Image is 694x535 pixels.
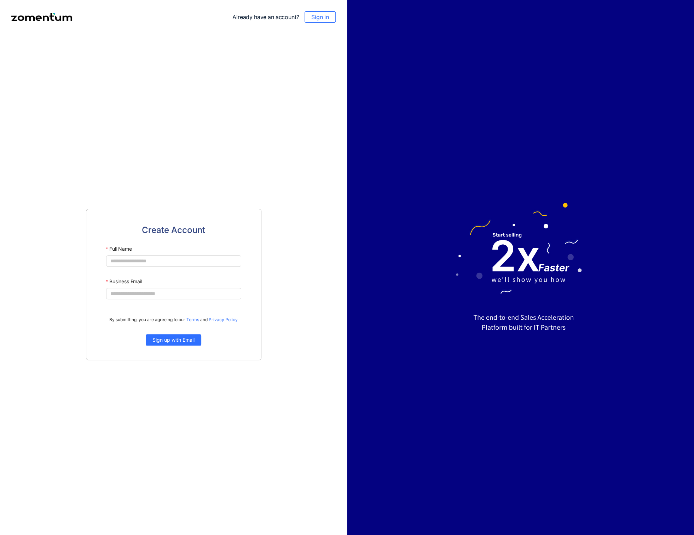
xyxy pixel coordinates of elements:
span: Create Account [142,223,205,237]
span: By submitting, you are agreeing to our and [109,317,238,323]
span: Sign up with Email [152,336,195,344]
button: Sign up with Email [146,334,201,346]
input: Full Name [106,255,241,267]
a: Privacy Policy [209,317,238,322]
span: Sign in [311,13,329,21]
div: Already have an account? [232,11,336,23]
input: Business Email [106,288,241,299]
label: Business Email [106,275,142,288]
img: Zomentum logo [11,13,72,21]
label: Full Name [106,243,132,255]
a: Terms [186,317,199,322]
button: Sign in [305,11,336,23]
